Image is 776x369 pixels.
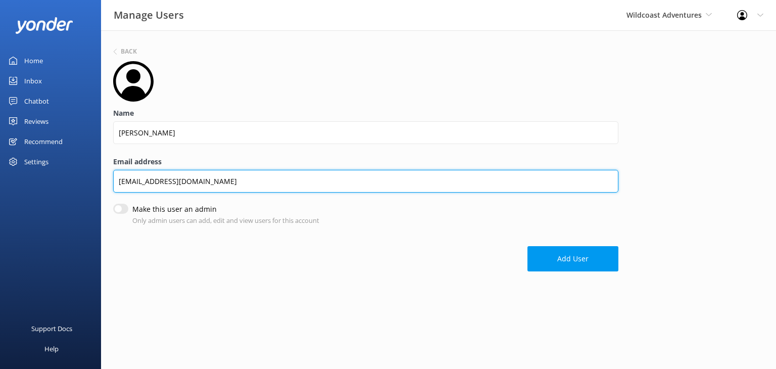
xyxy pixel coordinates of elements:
label: Name [113,108,618,119]
div: Chatbot [24,91,49,111]
label: Email address [113,156,618,167]
button: Back [113,49,137,55]
input: Name [113,121,618,144]
div: Support Docs [31,318,72,339]
div: Home [24,51,43,71]
p: Only admin users can add, edit and view users for this account [132,215,319,226]
div: Help [44,339,59,359]
input: Email [113,170,618,193]
button: Add User [527,246,618,271]
div: Recommend [24,131,63,152]
h3: Manage Users [114,7,184,23]
img: yonder-white-logo.png [15,17,73,34]
div: Reviews [24,111,48,131]
h6: Back [121,49,137,55]
label: Make this user an admin [132,204,314,215]
div: Inbox [24,71,42,91]
div: Settings [24,152,48,172]
span: Wildcoast Adventures [626,10,702,20]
